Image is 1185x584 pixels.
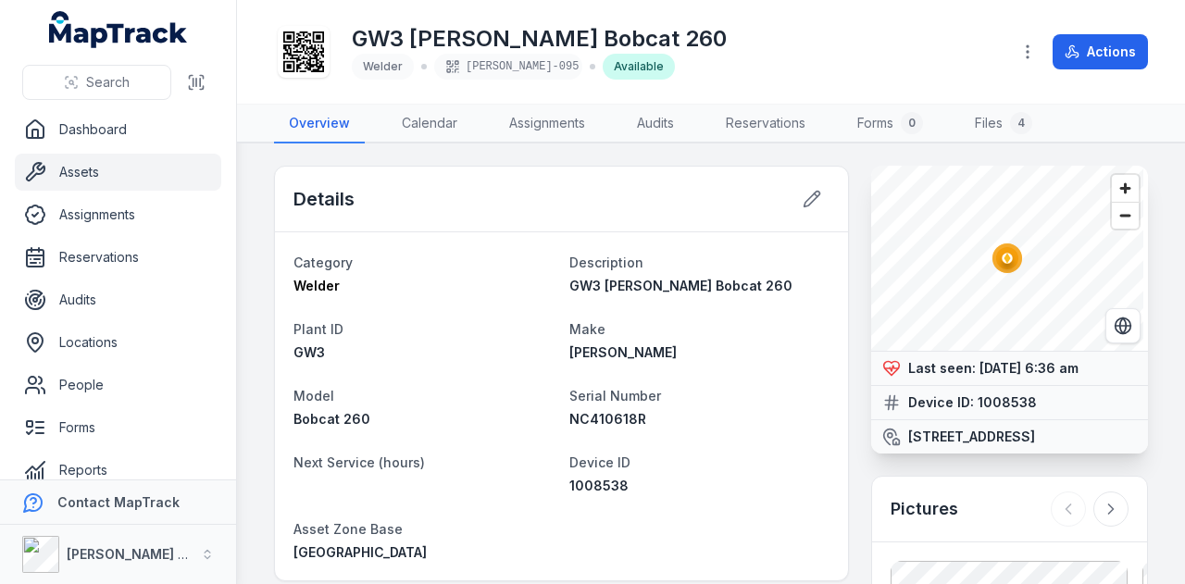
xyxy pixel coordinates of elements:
[569,454,630,470] span: Device ID
[293,521,403,537] span: Asset Zone Base
[15,452,221,489] a: Reports
[569,388,661,404] span: Serial Number
[979,360,1079,376] span: [DATE] 6:36 am
[22,65,171,100] button: Search
[15,111,221,148] a: Dashboard
[494,105,600,143] a: Assignments
[978,393,1037,412] strong: 1008538
[1105,308,1141,343] button: Switch to Satellite View
[15,409,221,446] a: Forms
[15,196,221,233] a: Assignments
[352,24,727,54] h1: GW3 [PERSON_NAME] Bobcat 260
[293,544,427,560] span: [GEOGRAPHIC_DATA]
[293,186,355,212] h2: Details
[293,411,370,427] span: Bobcat 260
[1112,175,1139,202] button: Zoom in
[603,54,675,80] div: Available
[434,54,582,80] div: [PERSON_NAME]-095
[363,59,403,73] span: Welder
[15,324,221,361] a: Locations
[1053,34,1148,69] button: Actions
[15,154,221,191] a: Assets
[569,278,792,293] span: GW3 [PERSON_NAME] Bobcat 260
[569,321,605,337] span: Make
[293,344,325,360] span: GW3
[569,344,677,360] span: [PERSON_NAME]
[908,359,976,378] strong: Last seen:
[908,393,974,412] strong: Device ID:
[293,454,425,470] span: Next Service (hours)
[569,478,629,493] span: 1008538
[15,367,221,404] a: People
[842,105,938,143] a: Forms0
[960,105,1047,143] a: Files4
[1112,202,1139,229] button: Zoom out
[15,239,221,276] a: Reservations
[908,428,1035,446] strong: [STREET_ADDRESS]
[901,112,923,134] div: 0
[871,166,1143,351] canvas: Map
[274,105,365,143] a: Overview
[979,360,1079,376] time: 25/08/2025, 6:36:56 am
[1010,112,1032,134] div: 4
[293,321,343,337] span: Plant ID
[49,11,188,48] a: MapTrack
[569,411,646,427] span: NC410618R
[293,388,334,404] span: Model
[293,278,340,293] span: Welder
[891,496,958,522] h3: Pictures
[622,105,689,143] a: Audits
[711,105,820,143] a: Reservations
[293,255,353,270] span: Category
[387,105,472,143] a: Calendar
[15,281,221,318] a: Audits
[67,546,218,562] strong: [PERSON_NAME] Group
[569,255,643,270] span: Description
[86,73,130,92] span: Search
[57,494,180,510] strong: Contact MapTrack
